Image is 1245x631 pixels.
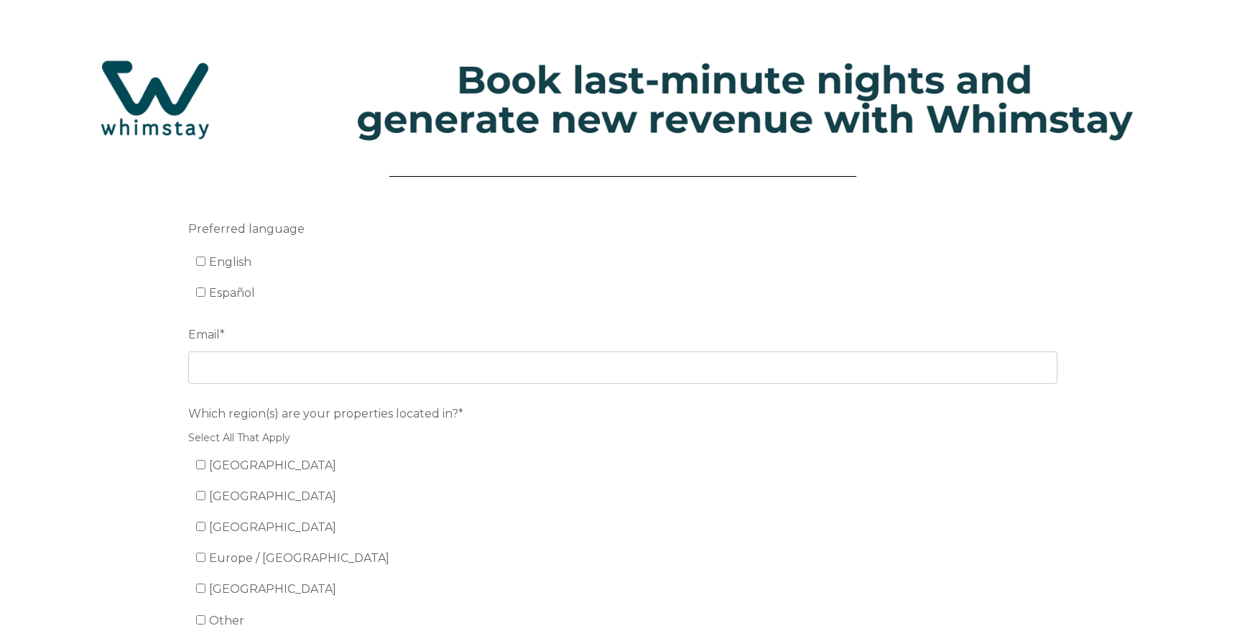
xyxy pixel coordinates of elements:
span: Español [209,286,255,300]
input: Español [196,287,205,297]
input: Other [196,615,205,625]
span: Europe / [GEOGRAPHIC_DATA] [209,551,389,565]
input: [GEOGRAPHIC_DATA] [196,584,205,593]
span: [GEOGRAPHIC_DATA] [209,582,336,596]
span: Preferred language [188,218,305,240]
legend: Select All That Apply [188,430,1057,446]
span: English [209,255,251,269]
span: Other [209,614,244,627]
span: Email [188,323,220,346]
input: [GEOGRAPHIC_DATA] [196,491,205,500]
span: [GEOGRAPHIC_DATA] [209,489,336,503]
img: Hubspot header for SSOB (4) [14,35,1231,164]
span: [GEOGRAPHIC_DATA] [209,459,336,472]
span: [GEOGRAPHIC_DATA] [209,520,336,534]
input: English [196,257,205,266]
input: Europe / [GEOGRAPHIC_DATA] [196,553,205,562]
input: [GEOGRAPHIC_DATA] [196,460,205,469]
span: Which region(s) are your properties located in?* [188,402,463,425]
input: [GEOGRAPHIC_DATA] [196,522,205,531]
